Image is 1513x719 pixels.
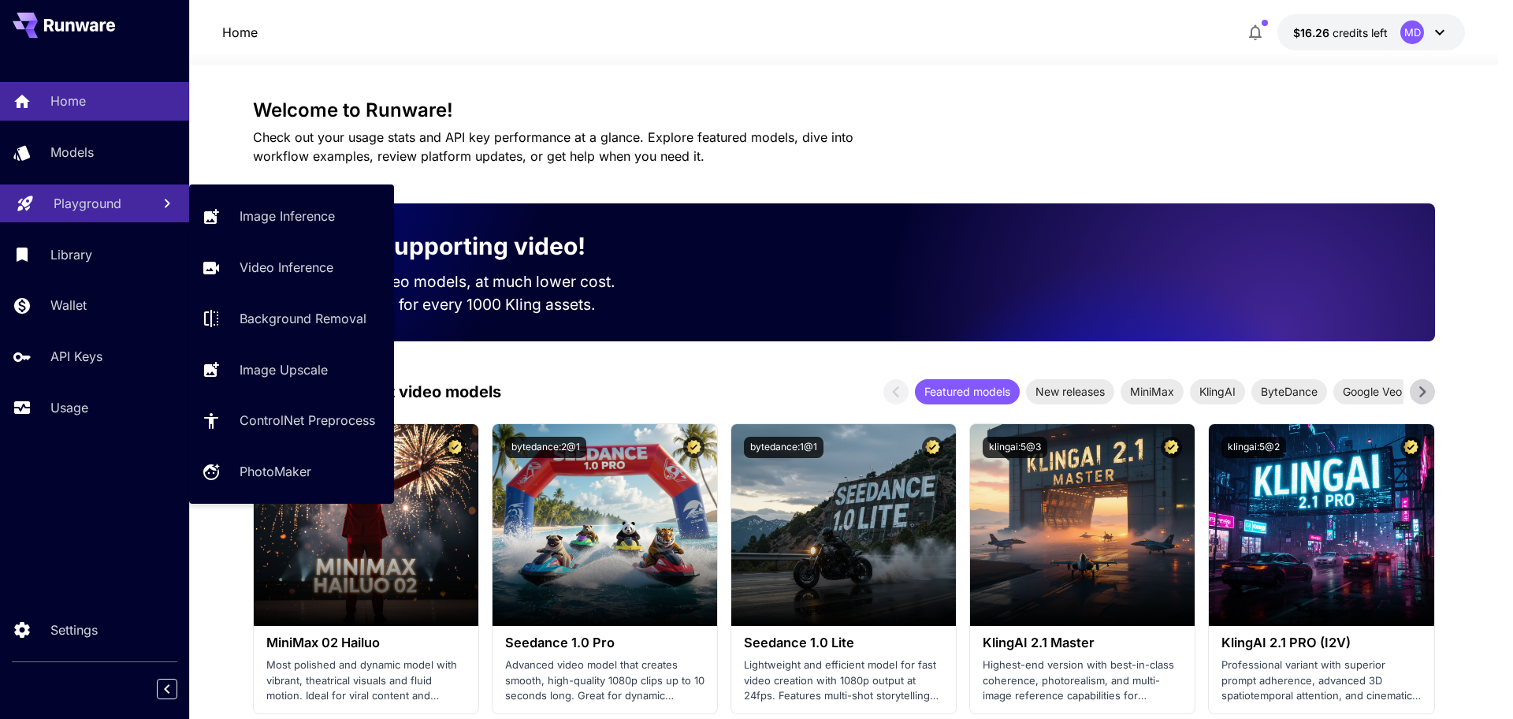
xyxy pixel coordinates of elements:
div: Collapse sidebar [169,675,189,703]
span: Featured models [915,383,1020,400]
h3: MiniMax 02 Hailuo [266,635,466,650]
p: Image Upscale [240,360,328,379]
span: KlingAI [1190,383,1245,400]
h3: Welcome to Runware! [253,99,1435,121]
button: Certified Model – Vetted for best performance and includes a commercial license. [683,437,704,458]
button: Certified Model – Vetted for best performance and includes a commercial license. [1161,437,1182,458]
p: Most polished and dynamic model with vibrant, theatrical visuals and fluid motion. Ideal for vira... [266,658,466,704]
p: Playground [54,194,121,213]
p: Image Inference [240,207,335,225]
img: alt [970,424,1195,626]
span: $16.26 [1293,26,1333,39]
p: Advanced video model that creates smooth, high-quality 1080p clips up to 10 seconds long. Great f... [505,658,704,704]
h3: KlingAI 2.1 PRO (I2V) [1221,635,1421,650]
p: Professional variant with superior prompt adherence, advanced 3D spatiotemporal attention, and ci... [1221,658,1421,704]
p: Library [50,245,92,264]
a: Background Removal [189,300,394,338]
span: credits left [1333,26,1388,39]
button: bytedance:2@1 [505,437,586,458]
h3: KlingAI 2.1 Master [983,635,1182,650]
a: Image Inference [189,197,394,236]
a: PhotoMaker [189,453,394,491]
p: Models [50,143,94,162]
p: Background Removal [240,309,366,328]
img: alt [254,424,478,626]
p: Settings [50,620,98,639]
span: MiniMax [1121,383,1184,400]
span: Check out your usage stats and API key performance at a glance. Explore featured models, dive int... [253,129,853,164]
button: $16.2615 [1277,14,1465,50]
p: Now supporting video! [322,229,585,264]
button: klingai:5@2 [1221,437,1286,458]
h3: Seedance 1.0 Pro [505,635,704,650]
nav: breadcrumb [222,23,258,42]
button: klingai:5@3 [983,437,1047,458]
span: New releases [1026,383,1114,400]
p: Video Inference [240,258,333,277]
p: Usage [50,398,88,417]
div: MD [1400,20,1424,44]
p: Lightweight and efficient model for fast video creation with 1080p output at 24fps. Features mult... [744,658,943,704]
button: Certified Model – Vetted for best performance and includes a commercial license. [444,437,466,458]
img: alt [1209,424,1433,626]
span: ByteDance [1251,383,1327,400]
p: API Keys [50,347,102,366]
button: Certified Model – Vetted for best performance and includes a commercial license. [922,437,943,458]
div: $16.2615 [1293,24,1388,41]
button: bytedance:1@1 [744,437,823,458]
p: ControlNet Preprocess [240,411,375,430]
p: PhotoMaker [240,462,311,481]
a: ControlNet Preprocess [189,401,394,440]
p: Highest-end version with best-in-class coherence, photorealism, and multi-image reference capabil... [983,658,1182,704]
p: Home [50,91,86,110]
span: Google Veo [1333,383,1411,400]
a: Image Upscale [189,350,394,389]
img: alt [493,424,717,626]
a: Video Inference [189,248,394,287]
img: alt [731,424,956,626]
p: Save up to $500 for every 1000 Kling assets. [278,293,645,316]
button: Certified Model – Vetted for best performance and includes a commercial license. [1400,437,1422,458]
p: Wallet [50,296,87,315]
p: Run the best video models, at much lower cost. [278,270,645,293]
h3: Seedance 1.0 Lite [744,635,943,650]
button: Collapse sidebar [157,679,177,699]
p: Home [222,23,258,42]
